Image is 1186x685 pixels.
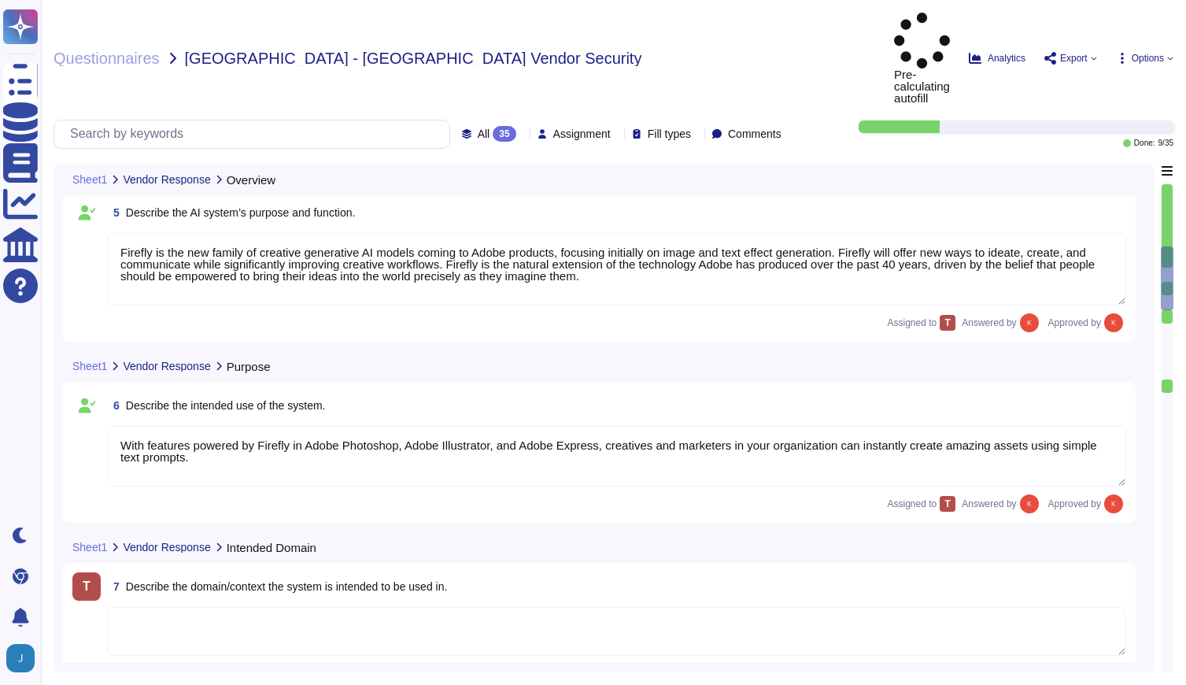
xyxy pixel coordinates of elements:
[894,13,950,104] span: Pre-calculating autofill
[123,542,210,553] span: Vendor Response
[988,54,1025,63] span: Analytics
[227,361,271,372] span: Purpose
[126,206,356,219] span: Describe the AI system’s purpose and function.
[185,50,642,66] span: [GEOGRAPHIC_DATA] - [GEOGRAPHIC_DATA] Vendor Security
[962,499,1016,509] span: Answered by
[888,496,956,512] span: Assigned to
[1132,54,1164,63] span: Options
[1048,318,1101,328] span: Approved by
[969,52,1025,65] button: Analytics
[940,315,955,331] div: T
[107,233,1126,305] textarea: Firefly is the new family of creative generative AI models coming to Adobe products, focusing ini...
[107,426,1126,487] textarea: With features powered by Firefly in Adobe Photoshop, Adobe Illustrator, and Adobe Express, creati...
[126,580,448,593] span: Describe the domain/context the system is intended to be used in.
[3,641,46,676] button: user
[1134,139,1155,147] span: Done:
[553,128,611,139] span: Assignment
[493,126,515,142] div: 35
[1020,494,1039,513] img: user
[728,128,781,139] span: Comments
[126,399,326,412] span: Describe the intended use of the system.
[123,361,210,372] span: Vendor Response
[1104,494,1123,513] img: user
[123,174,210,185] span: Vendor Response
[1020,313,1039,332] img: user
[107,581,120,592] span: 7
[227,174,276,186] span: Overview
[1048,499,1101,509] span: Approved by
[72,572,101,601] div: T
[6,644,35,672] img: user
[107,207,120,218] span: 5
[72,361,107,372] span: Sheet1
[54,50,160,66] span: Questionnaires
[72,174,107,185] span: Sheet1
[940,496,955,512] div: T
[107,400,120,411] span: 6
[1158,139,1173,147] span: 9 / 35
[888,315,956,331] span: Assigned to
[648,128,691,139] span: Fill types
[72,542,107,553] span: Sheet1
[962,318,1016,328] span: Answered by
[1104,313,1123,332] img: user
[1060,54,1088,63] span: Export
[227,542,316,554] span: Intended Domain
[478,128,490,139] span: All
[62,120,449,148] input: Search by keywords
